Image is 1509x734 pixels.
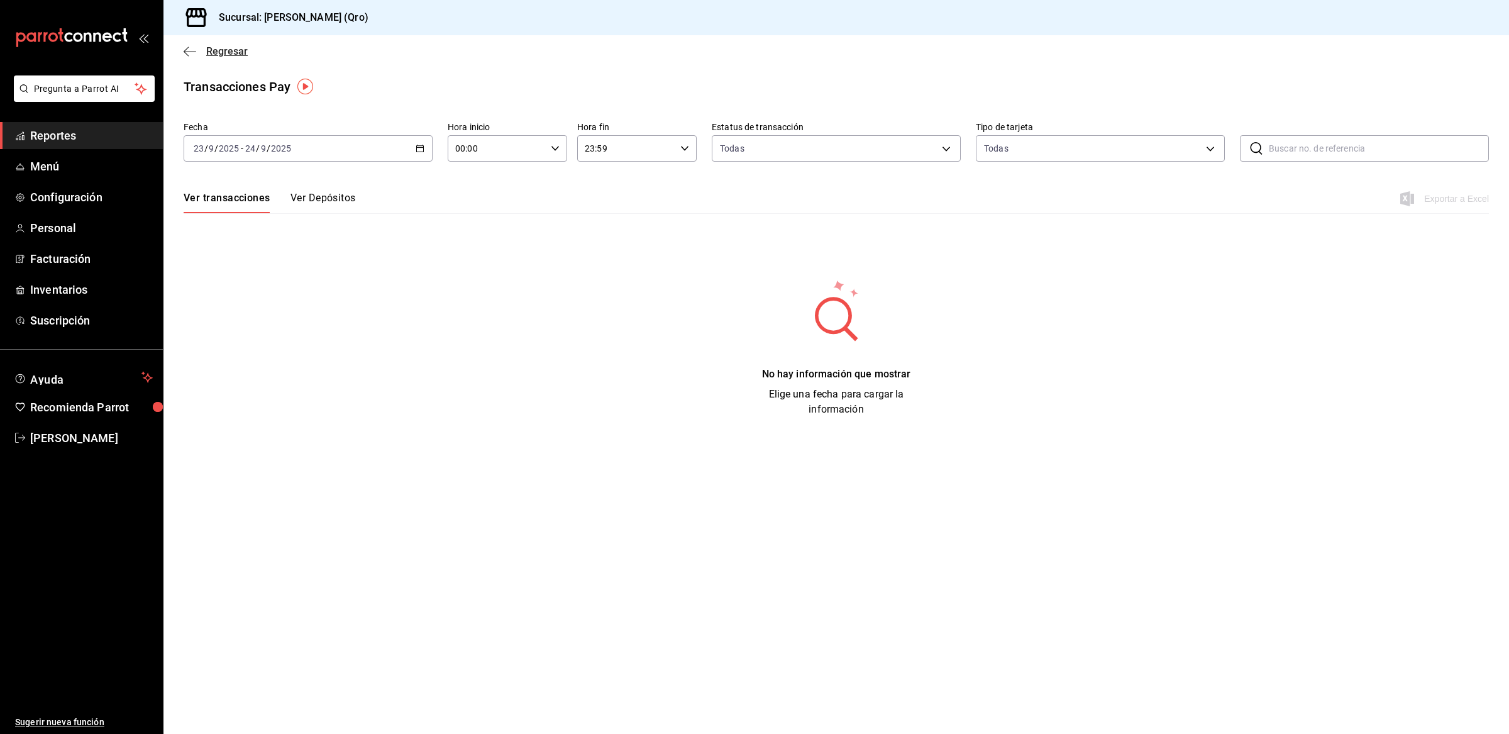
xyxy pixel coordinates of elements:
[256,143,260,153] span: /
[208,143,214,153] input: --
[30,399,153,416] span: Recomienda Parrot
[769,388,904,415] span: Elige una fecha para cargar la información
[30,158,153,175] span: Menú
[267,143,270,153] span: /
[30,250,153,267] span: Facturación
[260,143,267,153] input: --
[270,143,292,153] input: ----
[241,143,243,153] span: -
[984,142,1009,155] div: Todas
[30,189,153,206] span: Configuración
[30,312,153,329] span: Suscripción
[577,123,697,131] label: Hora fin
[1269,136,1489,161] input: Buscar no. de referencia
[184,192,270,213] button: Ver transacciones
[245,143,256,153] input: --
[206,45,248,57] span: Regresar
[34,82,135,96] span: Pregunta a Parrot AI
[184,123,433,131] label: Fecha
[742,367,931,382] div: No hay información que mostrar
[712,123,961,131] label: Estatus de transacción
[30,370,136,385] span: Ayuda
[30,430,153,447] span: [PERSON_NAME]
[218,143,240,153] input: ----
[204,143,208,153] span: /
[297,79,313,94] img: Tooltip marker
[184,192,356,213] div: navigation tabs
[30,127,153,144] span: Reportes
[193,143,204,153] input: --
[209,10,368,25] h3: Sucursal: [PERSON_NAME] (Qro)
[14,75,155,102] button: Pregunta a Parrot AI
[138,33,148,43] button: open_drawer_menu
[9,91,155,104] a: Pregunta a Parrot AI
[184,45,248,57] button: Regresar
[448,123,567,131] label: Hora inicio
[15,716,153,729] span: Sugerir nueva función
[30,281,153,298] span: Inventarios
[976,123,1225,131] label: Tipo de tarjeta
[30,220,153,236] span: Personal
[720,142,744,155] span: Todas
[290,192,356,213] button: Ver Depósitos
[214,143,218,153] span: /
[184,77,290,96] div: Transacciones Pay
